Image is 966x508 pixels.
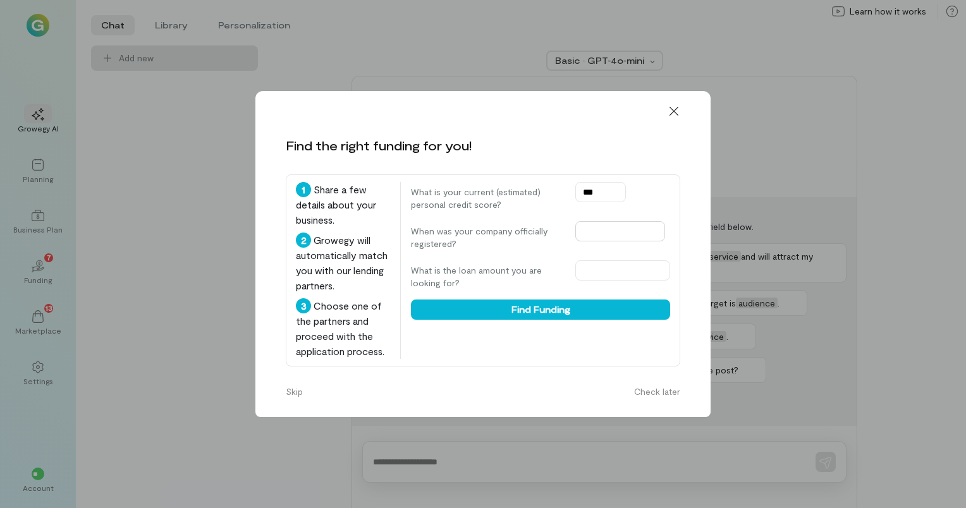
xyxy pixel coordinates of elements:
button: Find Funding [411,299,670,320]
div: Find the right funding for you! [286,136,472,154]
div: Share a few details about your business. [296,182,390,227]
div: Choose one of the partners and proceed with the application process. [296,298,390,359]
div: 1 [296,182,311,197]
button: Skip [278,382,310,402]
label: What is the loan amount you are looking for? [411,264,563,289]
label: What is your current (estimated) personal credit score? [411,186,563,211]
div: 2 [296,233,311,248]
div: 3 [296,298,311,313]
label: When was your company officially registered? [411,225,563,250]
div: Growegy will automatically match you with our lending partners. [296,233,390,293]
button: Check later [627,382,688,402]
